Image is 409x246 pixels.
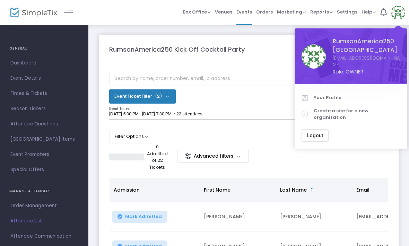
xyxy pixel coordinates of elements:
span: Logout [307,133,323,138]
input: Search by name, order number, email, ip address [109,72,388,86]
p: 0 Admitted of 22 Tickets [147,143,168,170]
span: Last Name [280,186,307,193]
span: Mark Admitted [125,214,162,219]
td: [PERSON_NAME] [200,202,276,232]
span: Email [356,186,369,193]
span: RumsonAmerica250 [GEOGRAPHIC_DATA] [333,37,400,55]
span: Reports [310,9,333,15]
span: Attendee Communication [10,232,78,241]
span: Dashboard [10,59,78,68]
h4: GENERAL [9,42,79,55]
span: Event Promoters [10,150,78,159]
button: Event Ticket Filter(2) [109,89,176,103]
span: Marketing [277,9,306,15]
span: Venues [215,3,232,21]
span: Times & Tickets [10,89,78,98]
span: Admission [114,186,140,193]
span: Attendee Questions [10,120,78,129]
button: Mark Admitted [112,211,167,223]
td: [PERSON_NAME] [276,202,352,232]
m-button: Advanced filters [177,150,249,162]
a: [EMAIL_ADDRESS][DOMAIN_NAME] [333,55,400,68]
span: [GEOGRAPHIC_DATA] Items [10,135,78,144]
m-panel-title: RumsonAmerica250 Kick Off Cocktail Party [109,45,245,54]
span: Event Details [10,74,78,83]
span: Help [362,9,376,15]
span: Create a site for a new organization [314,107,400,121]
button: Logout [302,129,329,142]
a: Create a site for a new organization [302,104,400,124]
a: Your Profile [302,91,400,104]
span: Your Profile [314,94,400,101]
span: Orders [256,3,273,21]
span: First Name [204,186,230,193]
span: Settings [337,3,357,21]
span: Attendee List [10,217,78,226]
span: Season Tickets [10,104,78,113]
button: Filter Options [109,130,155,143]
span: Order Management [10,201,78,210]
span: Role: OWNER [333,68,400,76]
span: Events [236,3,252,21]
span: (2) [155,94,162,99]
span: Box Office [183,9,211,15]
h4: MANAGE ATTENDEES [9,184,79,198]
span: Sortable [309,187,315,193]
span: Special Offers [10,165,78,174]
img: filter [184,153,191,160]
span: [DATE] 5:30 PM - [DATE] 7:30 PM • 22 attendees [109,111,202,116]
